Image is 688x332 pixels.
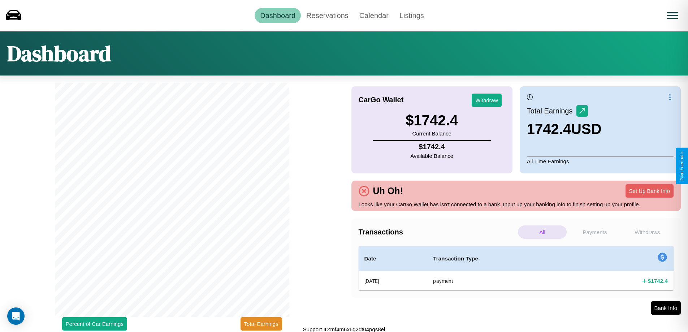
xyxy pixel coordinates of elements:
h4: $ 1742.4 [648,277,668,285]
h3: $ 1742.4 [406,112,458,129]
h4: Transaction Type [433,254,568,263]
h4: Transactions [359,228,516,236]
th: payment [427,271,574,291]
button: Bank Info [651,301,681,315]
a: Reservations [301,8,354,23]
a: Listings [394,8,429,23]
p: Looks like your CarGo Wallet has isn't connected to a bank. Input up your banking info to finish ... [359,199,674,209]
button: Set Up Bank Info [626,184,674,198]
button: Total Earnings [241,317,282,331]
div: Give Feedback [679,151,684,181]
p: All [518,225,567,239]
table: simple table [359,246,674,290]
h4: Uh Oh! [369,186,407,196]
p: Total Earnings [527,104,576,117]
h4: $ 1742.4 [410,143,453,151]
h3: 1742.4 USD [527,121,602,137]
div: Open Intercom Messenger [7,307,25,325]
p: All Time Earnings [527,156,674,166]
th: [DATE] [359,271,428,291]
a: Calendar [354,8,394,23]
p: Withdraws [623,225,672,239]
p: Payments [570,225,619,239]
p: Current Balance [406,129,458,138]
h1: Dashboard [7,39,111,68]
button: Open menu [662,5,683,26]
button: Percent of Car Earnings [62,317,127,331]
p: Available Balance [410,151,453,161]
h4: CarGo Wallet [359,96,404,104]
h4: Date [364,254,422,263]
a: Dashboard [255,8,301,23]
button: Withdraw [472,94,502,107]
